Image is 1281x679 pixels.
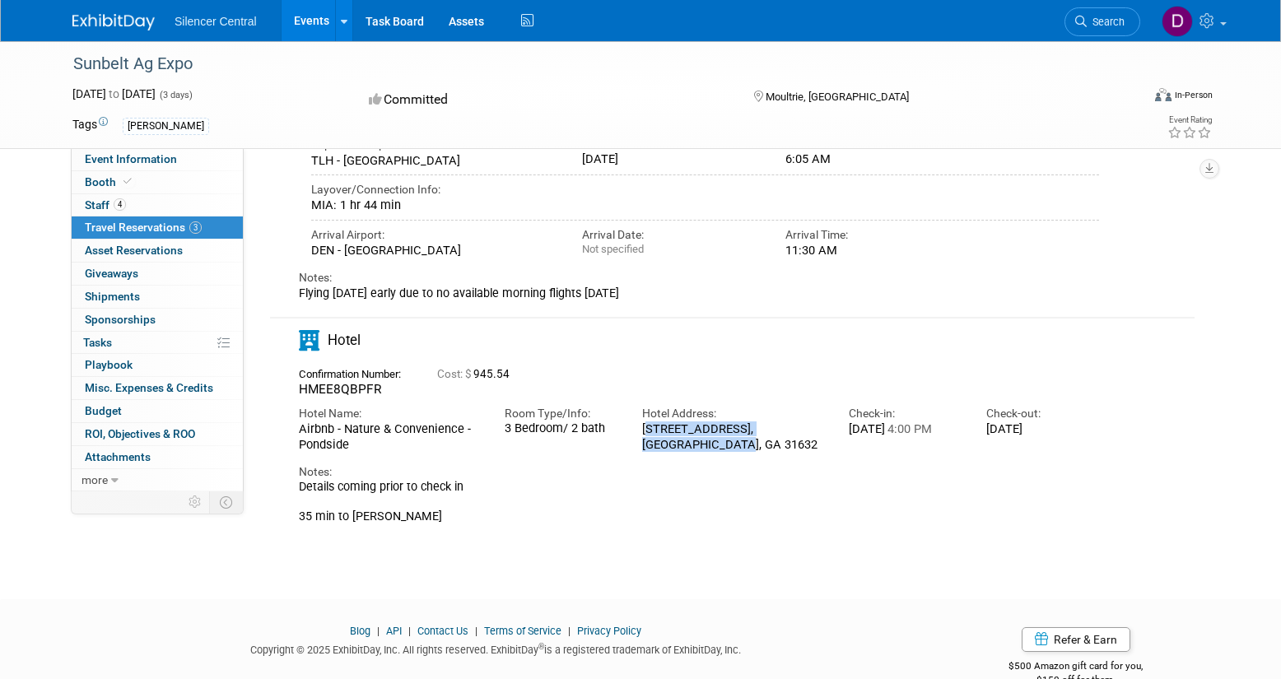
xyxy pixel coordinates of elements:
[299,480,1099,524] div: Details coming prior to check in 35 min to [PERSON_NAME]
[505,421,617,436] div: 3 Bedroom/ 2 bath
[123,177,132,186] i: Booth reservation complete
[114,198,126,211] span: 4
[364,86,728,114] div: Committed
[785,227,964,243] div: Arrival Time:
[404,625,415,637] span: |
[72,87,156,100] span: [DATE] [DATE]
[72,423,243,445] a: ROI, Objectives & ROO
[85,381,213,394] span: Misc. Expenses & Credits
[311,227,557,243] div: Arrival Airport:
[299,406,480,421] div: Hotel Name:
[68,49,1116,79] div: Sunbelt Ag Expo
[181,491,210,513] td: Personalize Event Tab Strip
[1167,116,1212,124] div: Event Rating
[311,153,557,168] div: TLH - [GEOGRAPHIC_DATA]
[417,625,468,637] a: Contact Us
[123,118,209,135] div: [PERSON_NAME]
[82,473,108,486] span: more
[582,151,761,166] div: [DATE]
[311,198,1099,212] div: MIA: 1 hr 44 min
[582,243,761,256] div: Not specified
[484,625,561,637] a: Terms of Service
[1022,627,1130,652] a: Refer & Earn
[72,354,243,376] a: Playbook
[311,243,557,258] div: DEN - [GEOGRAPHIC_DATA]
[85,198,126,212] span: Staff
[299,382,381,397] span: HMEE8QBPFR
[642,406,823,421] div: Hotel Address:
[299,270,1099,286] div: Notes:
[85,221,202,234] span: Travel Reservations
[175,15,257,28] span: Silencer Central
[85,152,177,165] span: Event Information
[72,194,243,216] a: Staff4
[766,91,909,103] span: Moultrie, [GEOGRAPHIC_DATA]
[785,151,964,166] div: 6:05 AM
[1043,86,1213,110] div: Event Format
[72,446,243,468] a: Attachments
[849,421,962,436] div: [DATE]
[85,175,135,188] span: Booth
[328,332,361,348] span: Hotel
[85,290,140,303] span: Shipments
[582,227,761,243] div: Arrival Date:
[437,368,516,380] span: 945.54
[72,148,243,170] a: Event Information
[986,421,1099,436] div: [DATE]
[1064,7,1140,36] a: Search
[72,286,243,308] a: Shipments
[311,182,1099,198] div: Layover/Connection Info:
[85,450,151,463] span: Attachments
[885,421,932,436] span: 4:00 PM
[1162,6,1193,37] img: Dean Woods
[785,243,964,258] div: 11:30 AM
[106,87,122,100] span: to
[849,406,962,421] div: Check-in:
[72,14,155,30] img: ExhibitDay
[85,427,195,440] span: ROI, Objectives & ROO
[564,625,575,637] span: |
[642,421,823,452] div: [STREET_ADDRESS], [GEOGRAPHIC_DATA], GA 31632
[72,639,919,658] div: Copyright © 2025 ExhibitDay, Inc. All rights reserved. ExhibitDay is a registered trademark of Ex...
[299,286,1099,301] div: Flying [DATE] early due to no available morning flights [DATE]
[189,221,202,234] span: 3
[437,368,473,380] span: Cost: $
[72,309,243,331] a: Sponsorships
[1155,88,1172,101] img: Format-Inperson.png
[505,406,617,421] div: Room Type/Info:
[299,421,480,452] div: Airbnb - Nature & Convenience - Pondside
[85,267,138,280] span: Giveaways
[350,625,370,637] a: Blog
[299,330,319,351] i: Hotel
[85,358,133,371] span: Playbook
[72,240,243,262] a: Asset Reservations
[1174,89,1213,101] div: In-Person
[85,404,122,417] span: Budget
[299,464,1099,480] div: Notes:
[72,377,243,399] a: Misc. Expenses & Credits
[85,313,156,326] span: Sponsorships
[72,469,243,491] a: more
[577,625,641,637] a: Privacy Policy
[538,642,544,651] sup: ®
[986,406,1099,421] div: Check-out:
[72,171,243,193] a: Booth
[1087,16,1125,28] span: Search
[72,400,243,422] a: Budget
[210,491,244,513] td: Toggle Event Tabs
[72,116,108,135] td: Tags
[72,263,243,285] a: Giveaways
[72,216,243,239] a: Travel Reservations3
[72,332,243,354] a: Tasks
[299,363,412,381] div: Confirmation Number:
[471,625,482,637] span: |
[158,90,193,100] span: (3 days)
[373,625,384,637] span: |
[386,625,402,637] a: API
[85,244,183,257] span: Asset Reservations
[83,336,112,349] span: Tasks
